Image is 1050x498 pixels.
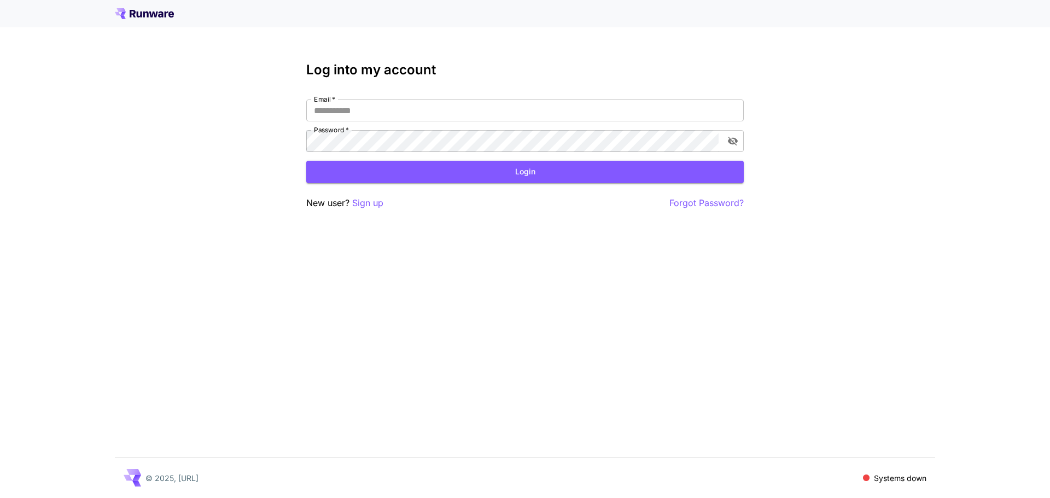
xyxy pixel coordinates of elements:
button: Login [306,161,744,183]
p: © 2025, [URL] [145,472,199,484]
p: New user? [306,196,383,210]
button: Sign up [352,196,383,210]
label: Email [314,95,335,104]
p: Systems down [874,472,926,484]
button: Forgot Password? [669,196,744,210]
button: toggle password visibility [723,131,743,151]
label: Password [314,125,349,134]
h3: Log into my account [306,62,744,78]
